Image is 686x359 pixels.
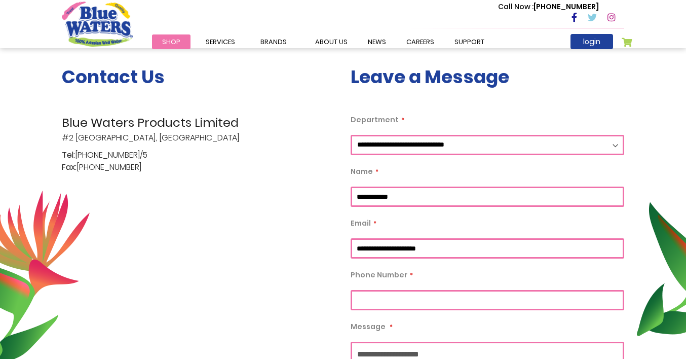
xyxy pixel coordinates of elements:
p: [PHONE_NUMBER] [498,2,599,12]
span: Brands [260,37,287,47]
span: Email [351,218,371,228]
h3: Contact Us [62,66,335,88]
span: Fax: [62,161,77,173]
a: about us [305,34,358,49]
span: Message [351,321,386,332]
p: [PHONE_NUMBER]/5 [PHONE_NUMBER] [62,149,335,173]
a: store logo [62,2,133,46]
span: Phone Number [351,270,407,280]
a: support [444,34,494,49]
a: careers [396,34,444,49]
span: Tel: [62,149,75,161]
h3: Leave a Message [351,66,624,88]
span: Blue Waters Products Limited [62,114,335,132]
a: login [570,34,613,49]
span: Services [206,37,235,47]
p: #2 [GEOGRAPHIC_DATA], [GEOGRAPHIC_DATA] [62,114,335,144]
span: Shop [162,37,180,47]
span: Department [351,115,399,125]
span: Name [351,166,373,176]
span: Call Now : [498,2,533,12]
a: News [358,34,396,49]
